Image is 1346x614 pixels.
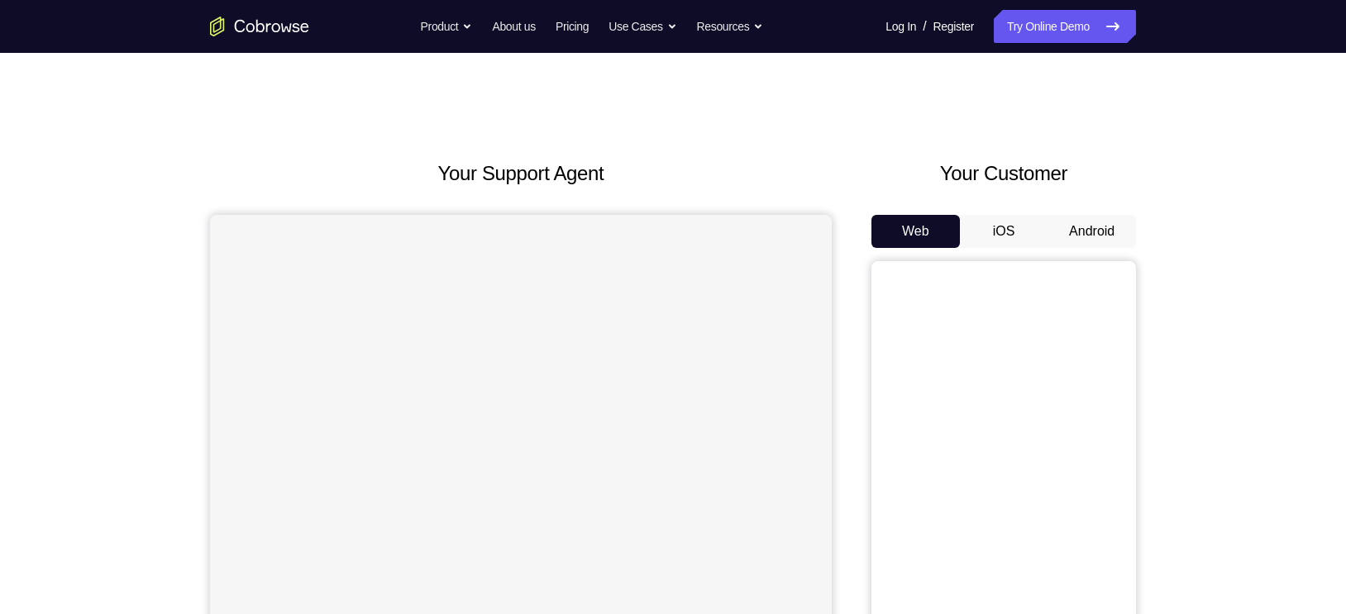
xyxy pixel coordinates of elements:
a: About us [492,10,535,43]
button: Web [871,215,960,248]
h2: Your Customer [871,159,1136,188]
a: Pricing [556,10,589,43]
span: / [923,17,926,36]
a: Go to the home page [210,17,309,36]
h2: Your Support Agent [210,159,832,188]
button: Product [421,10,473,43]
a: Try Online Demo [994,10,1136,43]
button: Resources [697,10,764,43]
button: Android [1048,215,1136,248]
button: Use Cases [609,10,676,43]
a: Log In [885,10,916,43]
a: Register [933,10,974,43]
button: iOS [960,215,1048,248]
